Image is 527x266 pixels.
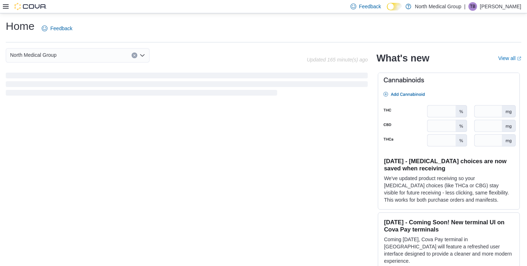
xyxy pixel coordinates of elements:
[14,3,47,10] img: Cova
[359,3,381,10] span: Feedback
[387,3,402,10] input: Dark Mode
[384,175,514,203] p: We've updated product receiving so your [MEDICAL_DATA] choices (like THCa or CBG) stay visible fo...
[376,52,429,64] h2: What's new
[384,219,514,233] h3: [DATE] - Coming Soon! New terminal UI on Cova Pay terminals
[470,2,475,11] span: TB
[415,2,461,11] p: North Medical Group
[6,74,368,97] span: Loading
[139,52,145,58] button: Open list of options
[50,25,72,32] span: Feedback
[132,52,137,58] button: Clear input
[498,55,521,61] a: View allExternal link
[480,2,521,11] p: [PERSON_NAME]
[307,57,368,63] p: Updated 165 minute(s) ago
[6,19,35,33] h1: Home
[384,157,514,172] h3: [DATE] - [MEDICAL_DATA] choices are now saved when receiving
[517,56,521,61] svg: External link
[39,21,75,36] a: Feedback
[468,2,477,11] div: Terrah Basler
[10,51,56,59] span: North Medical Group
[384,236,514,265] p: Coming [DATE], Cova Pay terminal in [GEOGRAPHIC_DATA] will feature a refreshed user interface des...
[464,2,466,11] p: |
